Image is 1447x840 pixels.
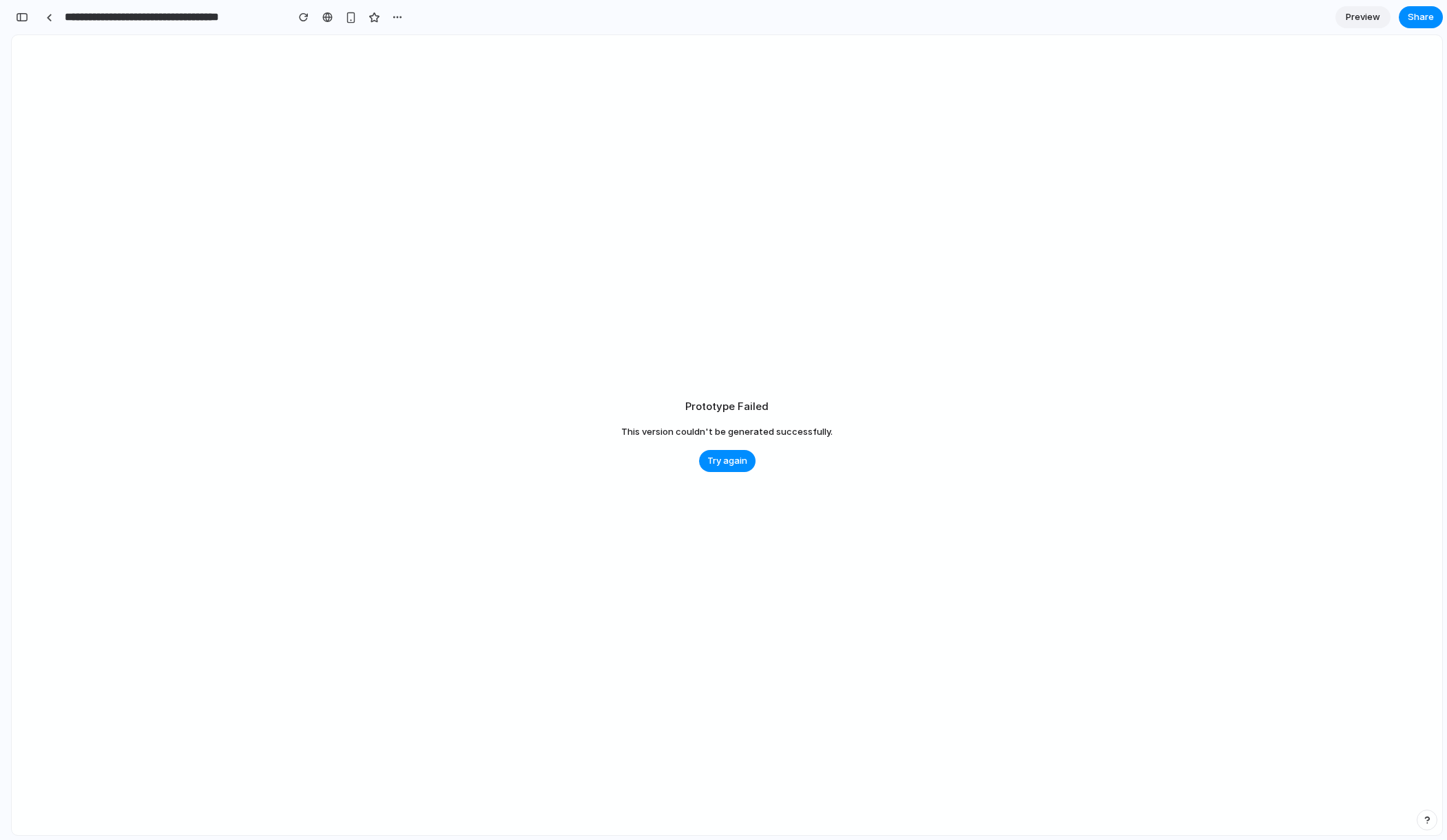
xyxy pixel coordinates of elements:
span: Share [1408,10,1434,24]
a: Preview [1335,6,1391,28]
span: This version couldn't be generated successfully. [621,425,833,439]
button: Share [1399,6,1443,28]
button: Try again [699,450,756,472]
h2: Prototype Failed [685,399,769,415]
span: Preview [1346,10,1380,24]
span: Try again [707,454,747,468]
